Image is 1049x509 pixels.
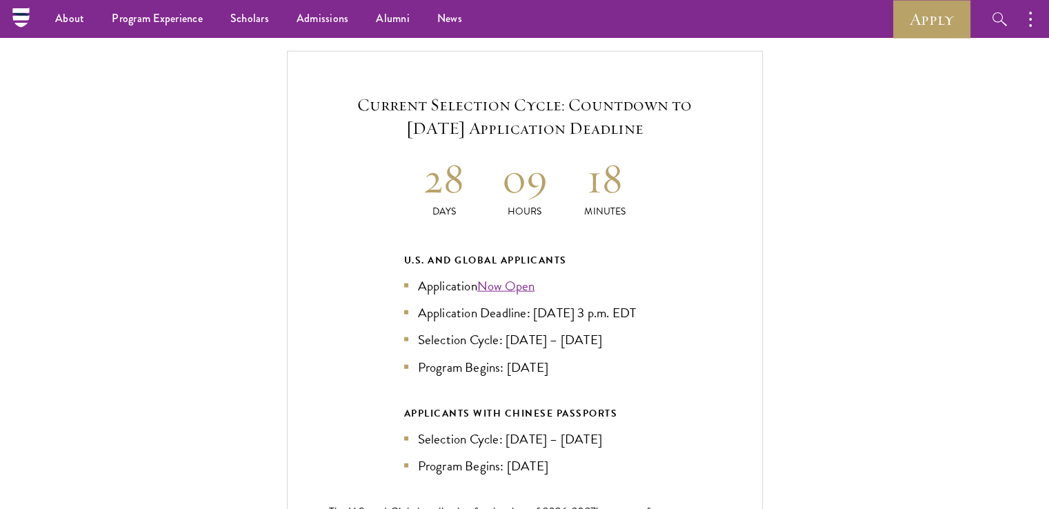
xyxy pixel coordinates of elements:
[484,152,565,204] h2: 09
[484,204,565,219] p: Hours
[404,252,646,269] div: U.S. and Global Applicants
[404,303,646,323] li: Application Deadline: [DATE] 3 p.m. EDT
[404,204,485,219] p: Days
[404,456,646,476] li: Program Begins: [DATE]
[404,357,646,377] li: Program Begins: [DATE]
[404,429,646,449] li: Selection Cycle: [DATE] – [DATE]
[565,152,646,204] h2: 18
[329,93,721,140] h5: Current Selection Cycle: Countdown to [DATE] Application Deadline
[404,276,646,296] li: Application
[404,405,646,422] div: APPLICANTS WITH CHINESE PASSPORTS
[404,330,646,350] li: Selection Cycle: [DATE] – [DATE]
[404,152,485,204] h2: 28
[565,204,646,219] p: Minutes
[477,276,535,296] a: Now Open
